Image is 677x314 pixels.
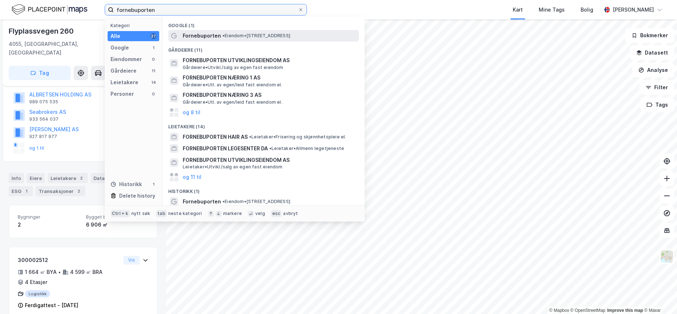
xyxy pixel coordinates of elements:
[18,220,80,229] div: 2
[183,31,221,40] span: Fornebuporten
[183,144,268,153] span: FORNEBUPORTEN LEGESENTER DA
[183,133,248,141] span: FORNEBUPORTEN HAIR AS
[249,134,346,140] span: Leietaker • Frisering og skjønnhetspleie el.
[183,164,283,170] span: Leietaker • Utvikl./salg av egen fast eiendom
[630,46,674,60] button: Datasett
[549,308,569,313] a: Mapbox
[613,5,654,14] div: [PERSON_NAME]
[29,134,57,139] div: 927 817 977
[283,211,298,216] div: avbryt
[183,82,282,88] span: Gårdeiere • Utl. av egen/leid fast eiendom el.
[539,5,565,14] div: Mine Tags
[18,214,80,220] span: Bygninger
[110,55,142,64] div: Eiendommer
[269,146,272,151] span: •
[641,98,674,112] button: Tags
[110,78,138,87] div: Leietakere
[9,40,127,57] div: 4055, [GEOGRAPHIC_DATA], [GEOGRAPHIC_DATA]
[151,79,156,85] div: 14
[625,28,674,43] button: Bokmerker
[114,4,298,15] input: Søk på adresse, matrikkel, gårdeiere, leietakere eller personer
[632,63,674,77] button: Analyse
[183,108,200,117] button: og 8 til
[123,256,140,264] button: Vis
[183,173,201,181] button: og 11 til
[70,268,103,276] div: 4 599 ㎡ BRA
[151,68,156,74] div: 11
[151,33,156,39] div: 27
[110,32,120,40] div: Alle
[110,43,129,52] div: Google
[151,56,156,62] div: 0
[513,5,523,14] div: Kart
[48,173,88,183] div: Leietakere
[25,301,78,310] div: Ferdigattest - [DATE]
[86,220,148,229] div: 6 906 ㎡
[23,188,30,195] div: 1
[249,134,251,139] span: •
[269,146,344,151] span: Leietaker • Allmenn legetjeneste
[9,25,75,37] div: Flyplassvegen 260
[86,214,148,220] span: Bygget bygningsområde
[222,199,225,204] span: •
[222,33,225,38] span: •
[58,269,61,275] div: •
[151,45,156,51] div: 1
[110,66,136,75] div: Gårdeiere
[27,173,45,183] div: Eiere
[183,197,221,206] span: Fornebuporten
[639,80,674,95] button: Filter
[183,73,356,82] span: FORNEBUPORTEN NÆRING 1 AS
[255,211,265,216] div: velg
[183,91,356,99] span: FORNEBUPORTEN NÆRING 3 AS
[183,99,282,105] span: Gårdeiere • Utl. av egen/leid fast eiendom el.
[222,199,290,205] span: Eiendom • [STREET_ADDRESS]
[168,211,202,216] div: neste kategori
[9,173,24,183] div: Info
[29,116,58,122] div: 933 564 037
[25,268,57,276] div: 1 664 ㎡ BYA
[110,90,134,98] div: Personer
[162,118,365,131] div: Leietakere (14)
[91,173,118,183] div: Datasett
[9,66,71,80] button: Tag
[641,279,677,314] iframe: Chat Widget
[110,210,130,217] div: Ctrl + k
[271,210,282,217] div: esc
[29,99,58,105] div: 989 075 535
[12,3,87,16] img: logo.f888ab2527a4732fd821a326f86c7f29.svg
[110,180,142,189] div: Historikk
[25,278,47,287] div: 4 Etasjer
[110,23,159,28] div: Kategori
[151,91,156,97] div: 0
[162,17,365,30] div: Google (1)
[222,33,290,39] span: Eiendom • [STREET_ADDRESS]
[581,5,593,14] div: Bolig
[183,65,283,70] span: Gårdeiere • Utvikl./salg av egen fast eiendom
[162,42,365,55] div: Gårdeiere (11)
[570,308,606,313] a: OpenStreetMap
[641,279,677,314] div: Kontrollprogram for chat
[78,175,85,182] div: 2
[119,192,155,200] div: Delete history
[607,308,643,313] a: Improve this map
[162,183,365,196] div: Historikk (1)
[223,211,242,216] div: markere
[36,186,85,196] div: Transaksjoner
[131,211,151,216] div: nytt søk
[75,188,82,195] div: 2
[9,186,33,196] div: ESG
[151,181,156,187] div: 1
[18,256,121,264] div: 300002512
[183,156,356,164] span: FORNEBUPORTEN UTVIKLINGSEIENDOM AS
[156,210,167,217] div: tab
[660,250,674,263] img: Z
[183,56,356,65] span: FORNEBUPORTEN UTVIKLINGSEIENDOM AS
